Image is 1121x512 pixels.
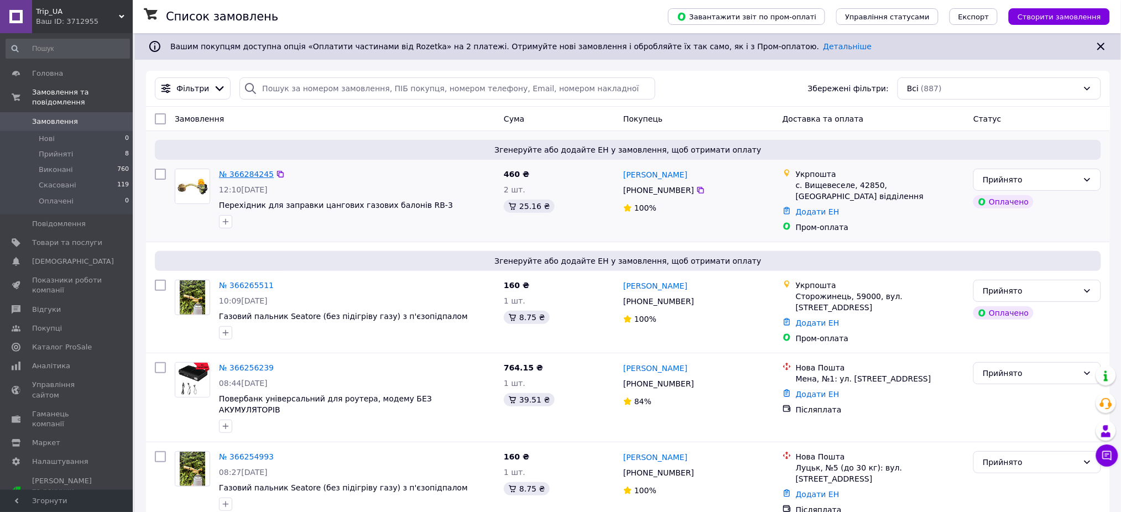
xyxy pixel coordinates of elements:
span: Замовлення та повідомлення [32,87,133,107]
a: Фото товару [175,169,210,204]
span: Всі [907,83,919,94]
div: Сторожинець, 59000, вул. [STREET_ADDRESS] [796,291,964,313]
div: [PHONE_NUMBER] [621,294,696,309]
button: Створити замовлення [1009,8,1110,25]
span: 0 [125,196,129,206]
span: Покупці [32,323,62,333]
span: Товари та послуги [32,238,102,248]
div: [PHONE_NUMBER] [621,465,696,480]
span: Показники роботи компанії [32,275,102,295]
div: Прийнято [983,174,1078,186]
span: 12:10[DATE] [219,185,268,194]
span: Маркет [32,438,60,448]
input: Пошук [6,39,130,59]
span: 8 [125,149,129,159]
span: Експорт [958,13,989,21]
span: Згенеруйте або додайте ЕН у замовлення, щоб отримати оплату [159,255,1097,267]
span: Прийняті [39,149,73,159]
img: Фото товару [175,169,210,203]
span: Фільтри [176,83,209,94]
a: Детальніше [823,42,872,51]
div: Нова Пошта [796,362,964,373]
a: Додати ЕН [796,207,840,216]
div: Післяплата [796,404,964,415]
button: Управління статусами [836,8,938,25]
div: Прийнято [983,367,1078,379]
a: Повербанк універсальний для роутера, модему БЕЗ АКУМУЛЯТОРІВ [219,394,432,414]
img: Фото товару [175,363,210,396]
span: Замовлення [175,114,224,123]
a: [PERSON_NAME] [623,169,687,180]
span: [PERSON_NAME] та рахунки [32,476,102,506]
a: [PERSON_NAME] [623,363,687,374]
a: № 366254993 [219,452,274,461]
span: Збережені фільтри: [808,83,889,94]
span: 08:27[DATE] [219,468,268,477]
span: Відгуки [32,305,61,315]
button: Завантажити звіт по пром-оплаті [668,8,825,25]
div: Пром-оплата [796,333,964,344]
input: Пошук за номером замовлення, ПІБ покупця, номером телефону, Email, номером накладної [239,77,655,100]
span: Головна [32,69,63,79]
span: 1 шт. [504,296,525,305]
span: (887) [921,84,942,93]
span: 460 ₴ [504,170,529,179]
span: Повідомлення [32,219,86,229]
span: [DEMOGRAPHIC_DATA] [32,257,114,267]
span: 160 ₴ [504,452,529,461]
div: Укрпошта [796,169,964,180]
img: Фото товару [180,280,206,315]
span: Замовлення [32,117,78,127]
h1: Список замовлень [166,10,278,23]
button: Експорт [950,8,998,25]
img: Фото товару [180,452,206,486]
div: Луцьк, №5 (до 30 кг): вул. [STREET_ADDRESS] [796,462,964,484]
div: Укрпошта [796,280,964,291]
div: с. Вищевеселе, 42850, [GEOGRAPHIC_DATA] відділення [796,180,964,202]
span: Каталог ProSale [32,342,92,352]
span: Доставка та оплата [783,114,864,123]
a: Газовий пальник Seatore (без підігріву газу) з п'єзопідпалом [219,312,468,321]
a: [PERSON_NAME] [623,280,687,291]
div: [PHONE_NUMBER] [621,376,696,391]
span: 100% [634,203,656,212]
span: Скасовані [39,180,76,190]
span: 84% [634,397,651,406]
a: Додати ЕН [796,390,840,399]
a: Фото товару [175,280,210,315]
span: 2 шт. [504,185,525,194]
span: Створити замовлення [1018,13,1101,21]
span: 760 [117,165,129,175]
span: 10:09[DATE] [219,296,268,305]
a: [PERSON_NAME] [623,452,687,463]
div: Ваш ID: 3712955 [36,17,133,27]
div: Оплачено [973,306,1033,320]
span: Trip_UA [36,7,119,17]
span: 100% [634,315,656,323]
span: 160 ₴ [504,281,529,290]
span: Виконані [39,165,73,175]
span: 764.15 ₴ [504,363,543,372]
span: Статус [973,114,1002,123]
span: 100% [634,486,656,495]
span: Налаштування [32,457,88,467]
span: Cума [504,114,524,123]
a: Фото товару [175,451,210,487]
div: 39.51 ₴ [504,393,554,406]
span: Згенеруйте або додайте ЕН у замовлення, щоб отримати оплату [159,144,1097,155]
a: Створити замовлення [998,12,1110,20]
span: 119 [117,180,129,190]
span: Перехідник для заправки цангових газових балонів RB-3 [219,201,453,210]
span: Гаманець компанії [32,409,102,429]
a: Фото товару [175,362,210,398]
span: Нові [39,134,55,144]
a: Газовий пальник Seatore (без підігріву газу) з п'єзопідпалом [219,483,468,492]
div: Мена, №1: ул. [STREET_ADDRESS] [796,373,964,384]
span: Вашим покупцям доступна опція «Оплатити частинами від Rozetka» на 2 платежі. Отримуйте нові замов... [170,42,872,51]
a: № 366284245 [219,170,274,179]
span: Оплачені [39,196,74,206]
div: Прийнято [983,456,1078,468]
